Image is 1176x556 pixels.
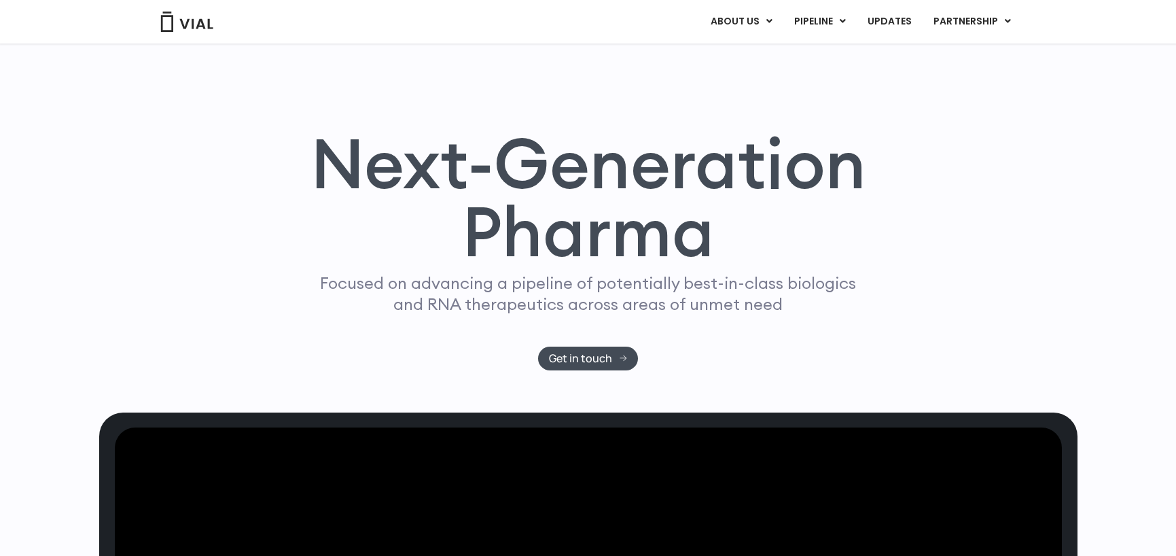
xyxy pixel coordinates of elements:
a: PIPELINEMenu Toggle [783,10,856,33]
img: Vial Logo [160,12,214,32]
a: ABOUT USMenu Toggle [700,10,783,33]
a: Get in touch [538,347,638,370]
a: PARTNERSHIPMenu Toggle [923,10,1022,33]
h1: Next-Generation Pharma [294,129,883,266]
a: UPDATES [857,10,922,33]
span: Get in touch [549,353,612,364]
p: Focused on advancing a pipeline of potentially best-in-class biologics and RNA therapeutics acros... [315,273,862,315]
